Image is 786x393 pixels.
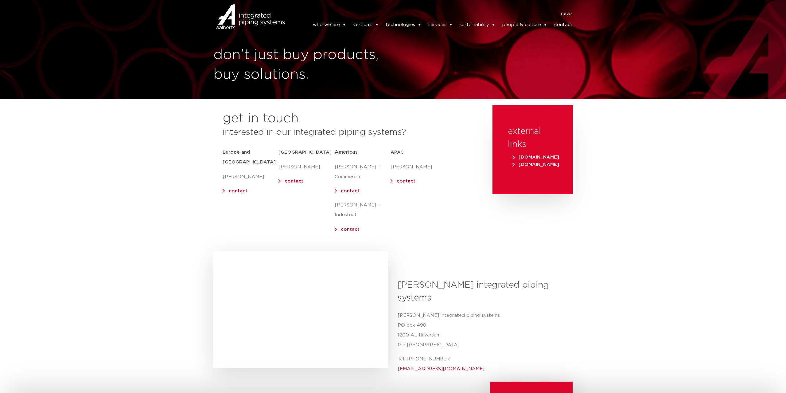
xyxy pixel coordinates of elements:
h5: [GEOGRAPHIC_DATA] [278,147,334,157]
a: contact [397,179,415,183]
a: technologies [386,19,422,31]
span: [DOMAIN_NAME] [512,155,559,159]
a: contact [554,19,573,31]
a: verticals [353,19,379,31]
a: contact [341,189,360,193]
a: contact [341,227,360,232]
h1: don't just buy products, buy solutions. [213,45,390,84]
nav: Menu [294,9,573,19]
h2: get in touch [223,111,299,126]
p: [PERSON_NAME] integrated piping systems PO box 498 1200 AL Hilversum the [GEOGRAPHIC_DATA] [398,311,568,350]
a: people & culture [502,19,547,31]
p: [PERSON_NAME] [223,172,278,182]
h3: external links [508,125,558,151]
p: [PERSON_NAME] – Commercial [335,162,391,182]
p: [PERSON_NAME] [278,162,334,172]
a: [DOMAIN_NAME] [511,162,561,167]
a: [DOMAIN_NAME] [511,155,561,159]
a: [EMAIL_ADDRESS][DOMAIN_NAME] [398,367,484,371]
p: [PERSON_NAME] – Industrial [335,200,391,220]
h3: [PERSON_NAME] integrated piping systems [398,279,568,305]
a: sustainability [460,19,496,31]
span: [DOMAIN_NAME] [512,162,559,167]
h5: APAC [391,147,446,157]
p: [PERSON_NAME] [391,162,446,172]
p: Tel. [PHONE_NUMBER] [398,354,568,374]
span: Americas [335,150,358,155]
a: contact [229,189,247,193]
a: who we are [313,19,346,31]
a: services [428,19,453,31]
a: news [561,9,573,19]
a: contact [285,179,303,183]
strong: Europe and [GEOGRAPHIC_DATA] [223,150,276,164]
h3: interested in our integrated piping systems? [223,126,477,139]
